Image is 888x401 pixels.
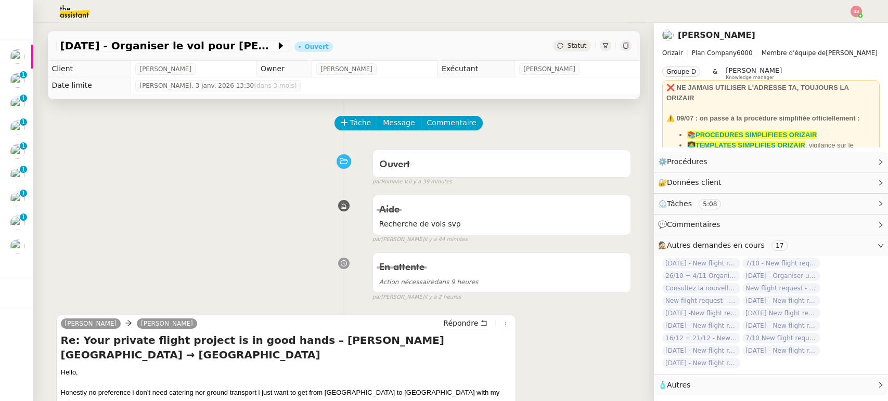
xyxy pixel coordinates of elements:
[372,293,461,302] small: [PERSON_NAME]
[654,375,888,395] div: 🧴Autres
[421,116,483,130] button: Commentaire
[424,235,468,244] span: il y a 44 minutes
[662,345,740,356] span: [DATE] - New flight request - [PERSON_NAME]
[654,235,888,256] div: 🕵️Autres demandes en cours 17
[662,271,740,281] span: 26/10 + 4/11 Organiser le vol pour [PERSON_NAME]
[21,190,25,199] p: 1
[742,283,820,293] span: New flight request - [PERSON_NAME]
[372,293,381,302] span: par
[48,77,131,94] td: Date limite
[10,168,25,182] img: users%2FC9SBsJ0duuaSgpQFj5LgoEX8n0o2%2Favatar%2Fec9d51b8-9413-4189-adfb-7be4d8c96a3c
[667,220,720,229] span: Commentaires
[10,121,25,135] img: users%2FC9SBsJ0duuaSgpQFj5LgoEX8n0o2%2Favatar%2Fec9d51b8-9413-4189-adfb-7be4d8c96a3c
[678,30,755,40] a: [PERSON_NAME]
[667,241,765,249] span: Autres demandes en cours
[20,118,27,126] nz-badge-sup: 1
[713,66,717,80] span: &
[372,178,381,186] span: par
[662,358,740,368] span: [DATE] - New flight request - [PERSON_NAME]
[372,235,468,244] small: [PERSON_NAME]
[666,114,859,122] strong: ⚠️ 09/07 : on passe à la procédure simplifiée officiellement :
[61,367,512,378] div: Hello,
[61,333,512,362] h4: Re: Your private flight project is in good hands – [PERSON_NAME][GEOGRAPHIC_DATA] → [GEOGRAPHIC_D...
[667,199,692,208] span: Tâches
[662,333,740,343] span: 16/12 + 21/12 - New flight request - [PERSON_NAME]
[379,278,434,286] span: Action nécessaire
[737,49,753,57] span: 6000
[687,140,876,171] li: : vigilance sur le dashboard utiliser uniquement les templates avec ✈️Orizair pour éviter les con...
[658,177,726,189] span: 🔐
[658,241,792,249] span: 🕵️
[254,82,297,89] span: (dans 3 mois)
[654,194,888,214] div: ⏲️Tâches 5:08
[21,71,25,81] p: 1
[372,178,452,186] small: Romane V.
[10,192,25,206] img: users%2FLK22qrMMfbft3m7ot3tU7x4dNw03%2Favatar%2Fdef871fd-89c7-41f9-84a6-65c814c6ac6f
[21,142,25,152] p: 1
[699,199,721,209] nz-tag: 5:08
[21,95,25,104] p: 1
[662,30,674,41] img: users%2FC9SBsJ0duuaSgpQFj5LgoEX8n0o2%2Favatar%2Fec9d51b8-9413-4189-adfb-7be4d8c96a3c
[437,61,514,77] td: Exécutant
[667,178,722,186] span: Données client
[658,199,730,208] span: ⏲️
[10,144,25,159] img: users%2FC9SBsJ0duuaSgpQFj5LgoEX8n0o2%2Favatar%2Fec9d51b8-9413-4189-adfb-7be4d8c96a3c
[742,271,820,281] span: [DATE] - Organiser un vol pour [PERSON_NAME]
[408,178,452,186] span: il y a 39 minutes
[654,215,888,235] div: 💬Commentaires
[742,345,820,356] span: [DATE] - New flight request - [PERSON_NAME]
[379,160,410,169] span: Ouvert
[658,220,725,229] span: 💬
[20,190,27,197] nz-badge-sup: 1
[20,166,27,173] nz-badge-sup: 1
[377,116,421,130] button: Message
[424,293,461,302] span: il y a 2 heures
[61,319,121,328] a: [PERSON_NAME]
[10,239,25,253] img: users%2FC9SBsJ0duuaSgpQFj5LgoEX8n0o2%2Favatar%2Fec9d51b8-9413-4189-adfb-7be4d8c96a3c
[20,142,27,150] nz-badge-sup: 1
[20,71,27,78] nz-badge-sup: 1
[139,81,297,91] span: [PERSON_NAME]. 3 janv. 2026 13:30
[726,75,774,81] span: Knowledge manager
[742,308,820,318] span: [DATE] New flight request - [PERSON_NAME]
[667,381,690,389] span: Autres
[372,235,381,244] span: par
[21,118,25,128] p: 1
[383,117,415,129] span: Message
[379,218,625,230] span: Recherche de vols svp
[654,172,888,193] div: 🔐Données client
[20,213,27,221] nz-badge-sup: 1
[20,95,27,102] nz-badge-sup: 1
[10,97,25,111] img: users%2FC9SBsJ0duuaSgpQFj5LgoEX8n0o2%2Favatar%2Fec9d51b8-9413-4189-adfb-7be4d8c96a3c
[687,141,805,149] strong: 👩‍💻TEMPLATES SIMPLIFIES ORIZAIR
[662,283,740,293] span: Consultez la nouvelle procédure HubSpot
[440,317,491,329] button: Répondre
[726,66,782,74] span: [PERSON_NAME]
[10,49,25,64] img: users%2FAXgjBsdPtrYuxuZvIJjRexEdqnq2%2Favatar%2F1599931753966.jpeg
[568,42,587,49] span: Statut
[662,66,700,77] nz-tag: Groupe D
[771,240,788,251] nz-tag: 17
[692,49,737,57] span: Plan Company
[379,263,424,272] span: En attente
[334,116,378,130] button: Tâche
[851,6,862,17] img: svg
[687,131,817,139] a: 📚PROCEDURES SIMPLIFIEES ORIZAIR
[662,49,683,57] span: Orizair
[48,61,131,77] td: Client
[662,258,740,269] span: [DATE] - New flight request - [PERSON_NAME]
[350,117,371,129] span: Tâche
[379,278,479,286] span: dans 9 heures
[742,320,820,331] span: [DATE] - New flight request - Hdd Hguh
[662,308,740,318] span: [DATE] -New flight request - Tens Dld
[742,333,820,343] span: 7/10 New flight request - [PERSON_NAME]
[742,258,820,269] span: 7/10 - New flight request - Des King
[21,213,25,223] p: 1
[443,318,478,328] span: Répondre
[662,296,740,306] span: New flight request - [PERSON_NAME]
[305,44,329,50] div: Ouvert
[427,117,477,129] span: Commentaire
[658,156,712,168] span: ⚙️
[667,157,707,166] span: Procédures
